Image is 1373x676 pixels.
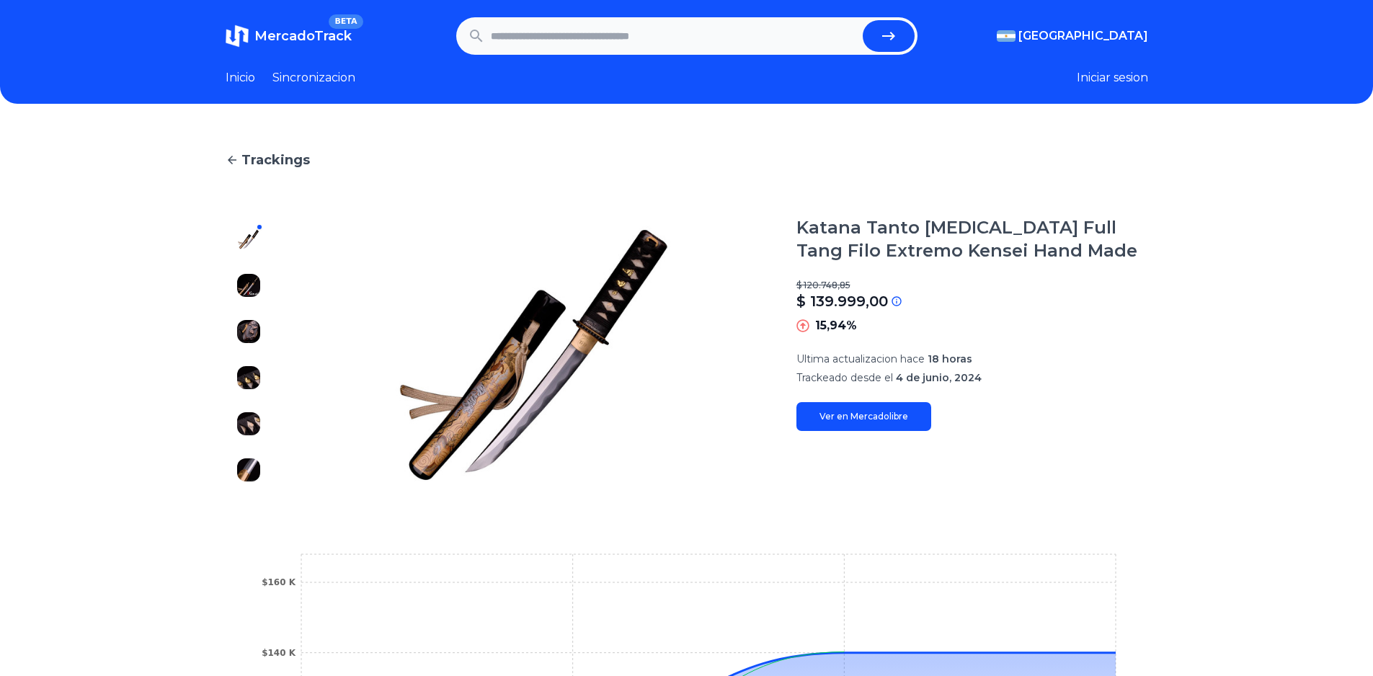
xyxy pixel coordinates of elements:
[796,280,1148,291] p: $ 120.748,85
[796,402,931,431] a: Ver en Mercadolibre
[226,25,352,48] a: MercadoTrackBETA
[1077,69,1148,86] button: Iniciar sesion
[226,25,249,48] img: MercadoTrack
[262,577,296,587] tspan: $160 K
[272,69,355,86] a: Sincronizacion
[928,352,972,365] span: 18 horas
[329,14,363,29] span: BETA
[237,458,260,481] img: Katana Tanto Tora Full Tang Filo Extremo Kensei Hand Made
[237,320,260,343] img: Katana Tanto Tora Full Tang Filo Extremo Kensei Hand Made
[796,371,893,384] span: Trackeado desde el
[896,371,982,384] span: 4 de junio, 2024
[226,69,255,86] a: Inicio
[796,216,1148,262] h1: Katana Tanto [MEDICAL_DATA] Full Tang Filo Extremo Kensei Hand Made
[796,352,925,365] span: Ultima actualizacion hace
[796,291,888,311] p: $ 139.999,00
[254,28,352,44] span: MercadoTrack
[226,150,1148,170] a: Trackings
[237,366,260,389] img: Katana Tanto Tora Full Tang Filo Extremo Kensei Hand Made
[237,228,260,251] img: Katana Tanto Tora Full Tang Filo Extremo Kensei Hand Made
[262,648,296,658] tspan: $140 K
[815,317,857,334] p: 15,94%
[301,216,768,493] img: Katana Tanto Tora Full Tang Filo Extremo Kensei Hand Made
[237,412,260,435] img: Katana Tanto Tora Full Tang Filo Extremo Kensei Hand Made
[237,274,260,297] img: Katana Tanto Tora Full Tang Filo Extremo Kensei Hand Made
[241,150,310,170] span: Trackings
[997,30,1016,42] img: Argentina
[997,27,1148,45] button: [GEOGRAPHIC_DATA]
[1018,27,1148,45] span: [GEOGRAPHIC_DATA]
